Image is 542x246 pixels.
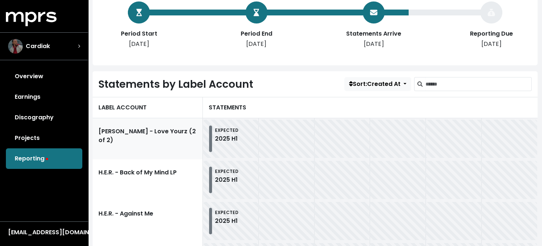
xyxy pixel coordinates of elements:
[93,159,203,200] a: H.E.R. - Back of My Mind LP
[6,228,82,237] button: [EMAIL_ADDRESS][DOMAIN_NAME]
[227,29,286,38] div: Period End
[203,97,538,118] div: STATEMENTS
[93,118,203,159] a: [PERSON_NAME] - Love Yourz (2 of 2)
[426,77,532,91] input: Search label accounts
[344,29,403,38] div: Statements Arrive
[227,40,286,48] div: [DATE]
[215,168,238,174] small: EXPECTED
[6,14,57,23] a: mprs logo
[344,40,403,48] div: [DATE]
[462,40,521,48] div: [DATE]
[215,134,238,143] div: 2025 H1
[93,97,203,118] div: LABEL ACCOUNT
[110,40,168,48] div: [DATE]
[215,217,238,225] div: 2025 H1
[215,176,238,184] div: 2025 H1
[215,209,238,216] small: EXPECTED
[6,128,82,148] a: Projects
[462,29,521,38] div: Reporting Due
[6,87,82,107] a: Earnings
[93,200,203,242] a: H.E.R. - Against Me
[344,77,411,91] button: Sort:Created At
[26,42,50,51] span: Cardiak
[110,29,168,38] div: Period Start
[6,66,82,87] a: Overview
[8,39,23,54] img: The selected account / producer
[8,228,80,237] div: [EMAIL_ADDRESS][DOMAIN_NAME]
[6,107,82,128] a: Discography
[215,127,238,133] small: EXPECTED
[98,78,253,91] h2: Statements by Label Account
[349,80,401,88] span: Sort: Created At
